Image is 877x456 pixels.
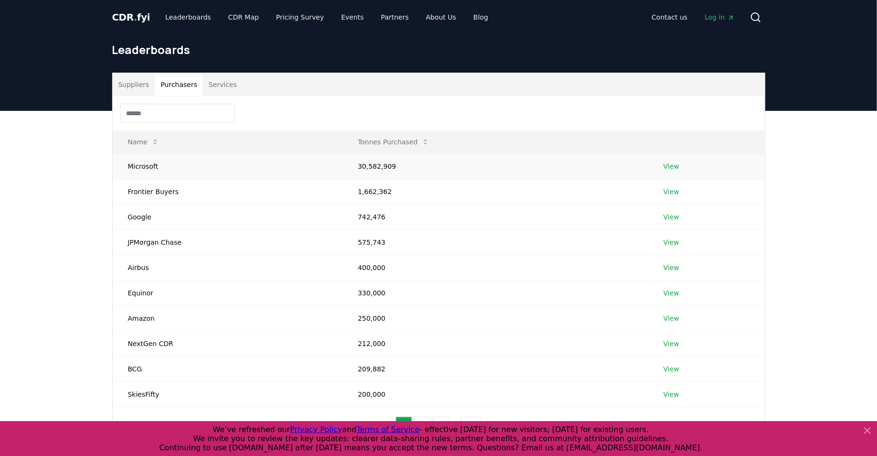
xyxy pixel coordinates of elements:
[664,238,679,247] a: View
[343,280,648,305] td: 330,000
[155,73,203,96] button: Purchasers
[334,9,371,26] a: Events
[343,153,648,179] td: 30,582,909
[373,9,416,26] a: Partners
[158,9,496,26] nav: Main
[343,305,648,331] td: 250,000
[664,390,679,399] a: View
[343,204,648,229] td: 742,476
[221,9,266,26] a: CDR Map
[203,73,243,96] button: Services
[350,132,437,152] button: Tonnes Purchased
[483,417,499,436] button: next page
[113,229,343,255] td: JPMorgan Chase
[664,162,679,171] a: View
[113,179,343,204] td: Frontier Buyers
[112,11,150,23] span: CDR fyi
[343,381,648,407] td: 200,000
[664,263,679,272] a: View
[112,11,150,24] a: CDR.fyi
[343,255,648,280] td: 400,000
[644,9,695,26] a: Contact us
[664,187,679,196] a: View
[134,11,137,23] span: .
[664,212,679,222] a: View
[113,73,155,96] button: Suppliers
[343,356,648,381] td: 209,882
[158,9,219,26] a: Leaderboards
[113,356,343,381] td: BCG
[705,12,734,22] span: Log in
[343,331,648,356] td: 212,000
[343,229,648,255] td: 575,743
[414,417,431,436] button: 2
[113,204,343,229] td: Google
[113,381,343,407] td: SkiesFifty
[664,364,679,374] a: View
[113,153,343,179] td: Microsoft
[461,417,482,436] button: 50
[466,9,496,26] a: Blog
[664,314,679,323] a: View
[120,132,167,152] button: Name
[697,9,742,26] a: Log in
[113,305,343,331] td: Amazon
[418,9,464,26] a: About Us
[113,280,343,305] td: Equinor
[664,288,679,298] a: View
[644,9,742,26] nav: Main
[112,42,765,57] h1: Leaderboards
[664,339,679,348] a: View
[113,255,343,280] td: Airbus
[396,417,412,436] button: 1
[268,9,331,26] a: Pricing Survey
[451,421,458,432] li: ...
[343,179,648,204] td: 1,662,362
[433,417,449,436] button: 3
[113,331,343,356] td: NextGen CDR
